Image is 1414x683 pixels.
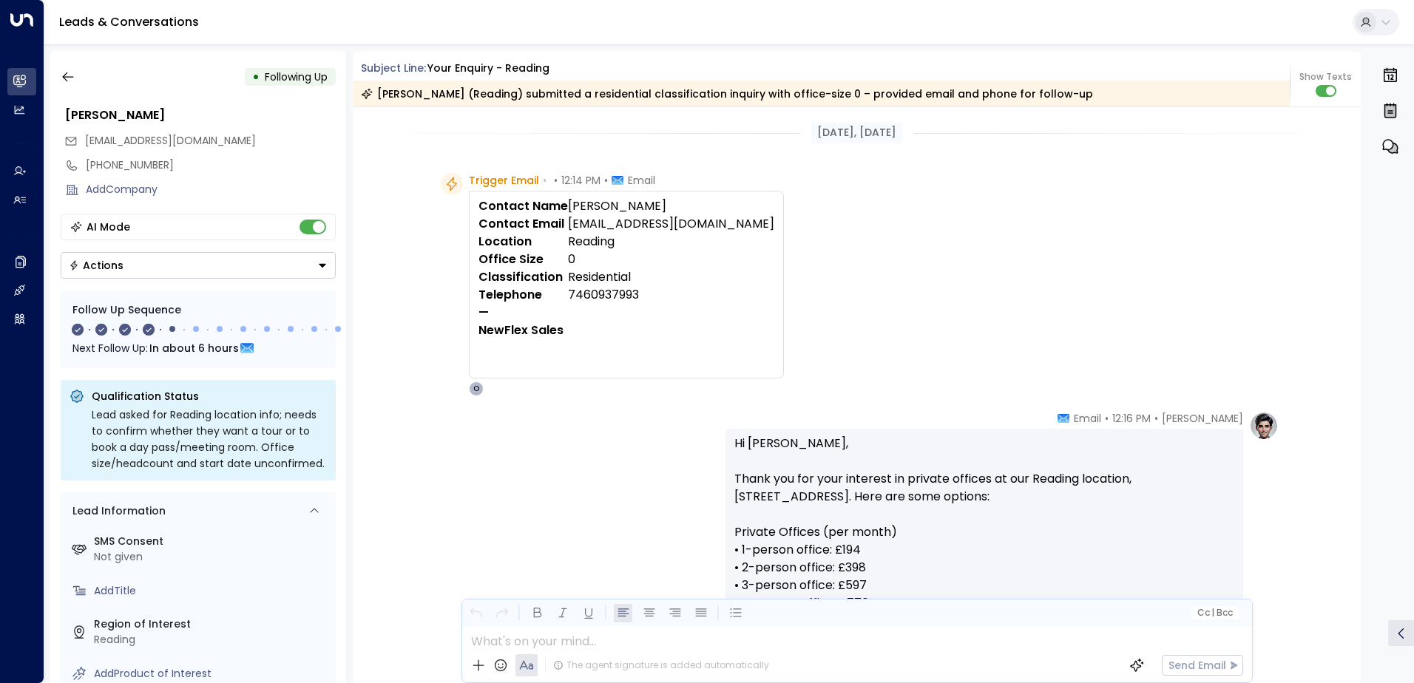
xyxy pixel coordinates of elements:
[92,389,327,404] p: Qualification Status
[478,233,532,250] strong: Location
[478,215,564,232] strong: Contact Email
[94,534,330,549] label: SMS Consent
[361,86,1093,101] div: [PERSON_NAME] (Reading) submitted a residential classification inquiry with office-size 0 – provi...
[1074,411,1101,426] span: Email
[1112,411,1151,426] span: 12:16 PM
[568,268,774,286] td: Residential
[61,252,336,279] div: Button group with a nested menu
[72,302,324,318] div: Follow Up Sequence
[469,173,539,188] span: Trigger Email
[61,252,336,279] button: Actions
[478,322,564,339] strong: NewFlex Sales
[361,61,426,75] span: Subject Line:
[72,340,324,356] div: Next Follow Up:
[94,549,330,565] div: Not given
[1249,411,1279,441] img: profile-logo.png
[561,173,601,188] span: 12:14 PM
[85,133,256,148] span: [EMAIL_ADDRESS][DOMAIN_NAME]
[1191,606,1238,620] button: Cc|Bcc
[604,173,608,188] span: •
[85,133,256,149] span: accv1g14@outlook.com
[92,407,327,472] div: Lead asked for Reading location info; needs to confirm whether they want a tour or to book a day ...
[811,122,902,143] div: [DATE], [DATE]
[469,381,484,396] div: O
[252,64,260,90] div: •
[86,182,336,197] div: AddCompany
[1154,411,1158,426] span: •
[69,259,124,272] div: Actions
[493,604,511,622] button: Redo
[553,659,769,672] div: The agent signature is added automatically
[94,583,330,599] div: AddTitle
[554,173,558,188] span: •
[478,286,542,303] strong: Telephone
[478,251,544,268] strong: Office Size
[265,69,328,84] span: Following Up
[427,61,549,76] div: Your enquiry - Reading
[59,13,199,30] a: Leads & Conversations
[628,173,655,188] span: Email
[1162,411,1243,426] span: [PERSON_NAME]
[94,632,330,648] div: Reading
[478,197,568,214] strong: Contact Name
[149,340,239,356] span: In about 6 hours
[478,268,563,285] strong: Classification
[1197,608,1232,618] span: Cc Bcc
[94,666,330,682] div: AddProduct of Interest
[568,197,774,215] td: [PERSON_NAME]
[543,173,547,188] span: •
[87,220,130,234] div: AI Mode
[478,304,489,321] strong: —
[467,604,485,622] button: Undo
[568,215,774,233] td: [EMAIL_ADDRESS][DOMAIN_NAME]
[67,503,166,519] div: Lead Information
[568,286,774,304] td: 7460937993
[1105,411,1109,426] span: •
[568,251,774,268] td: 0
[568,233,774,251] td: Reading
[1299,70,1352,84] span: Show Texts
[65,106,336,124] div: [PERSON_NAME]
[86,157,336,173] div: [PHONE_NUMBER]
[94,616,330,632] label: Region of Interest
[1211,608,1214,618] span: |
